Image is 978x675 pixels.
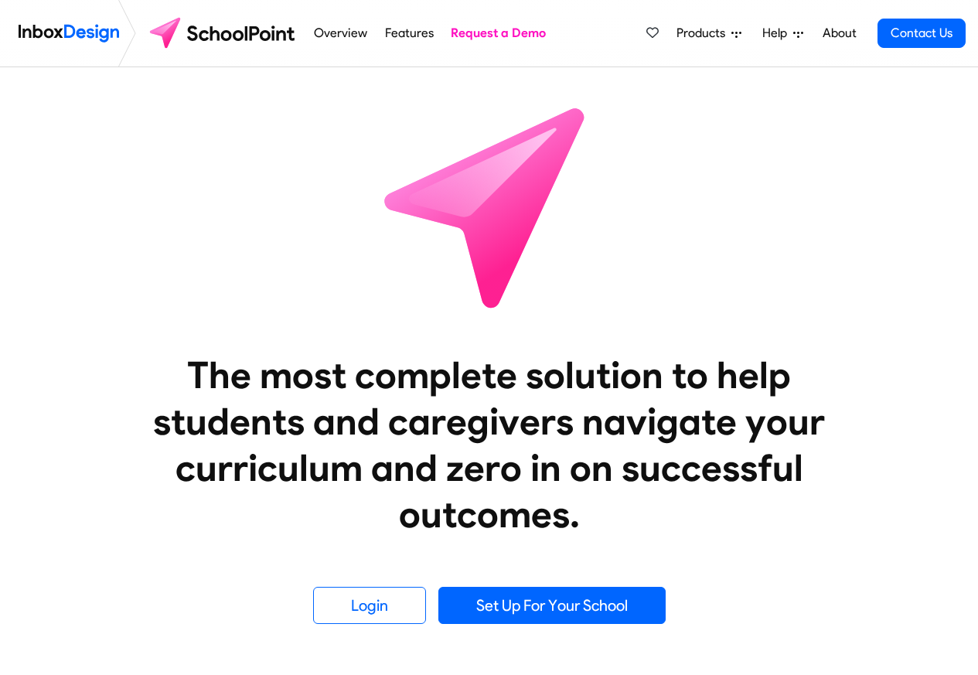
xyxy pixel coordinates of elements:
[313,587,426,624] a: Login
[818,18,860,49] a: About
[670,18,748,49] a: Products
[438,587,666,624] a: Set Up For Your School
[350,67,629,346] img: icon_schoolpoint.svg
[310,18,372,49] a: Overview
[756,18,809,49] a: Help
[762,24,793,43] span: Help
[877,19,966,48] a: Contact Us
[122,352,857,537] heading: The most complete solution to help students and caregivers navigate your curriculum and zero in o...
[447,18,550,49] a: Request a Demo
[142,15,305,52] img: schoolpoint logo
[676,24,731,43] span: Products
[380,18,438,49] a: Features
